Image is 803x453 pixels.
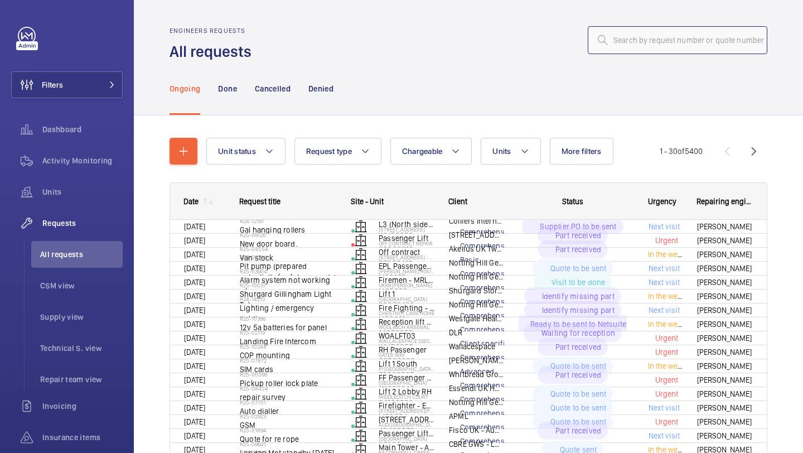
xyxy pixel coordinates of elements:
[653,417,678,426] span: Urgent
[448,197,467,206] span: Client
[379,254,434,261] p: [STREET_ADDRESS] - High Risk Building
[555,369,601,380] p: Part received
[184,236,205,245] span: [DATE]
[240,296,337,302] h2: R24-14210
[40,374,123,385] span: Repair team view
[184,292,205,301] span: [DATE]
[184,334,205,343] span: [DATE]
[646,306,680,315] span: Next visit
[206,138,286,165] button: Unit status
[449,299,504,310] p: Notting Hill Genesis
[184,389,205,398] span: [DATE]
[697,220,753,233] span: [PERSON_NAME]
[697,276,753,289] span: [PERSON_NAME]
[697,234,753,247] span: [PERSON_NAME]
[646,250,685,259] span: In the week
[218,83,236,94] p: Done
[646,320,685,329] span: In the week
[697,262,753,275] span: [PERSON_NAME]
[42,432,123,443] span: Insurance items
[40,280,123,291] span: CSM view
[184,375,205,384] span: [DATE]
[379,240,434,247] p: Off Contract Repair
[653,375,678,384] span: Urgent
[218,147,256,156] span: Unit status
[653,348,678,356] span: Urgent
[697,374,753,387] span: [PERSON_NAME]
[42,155,123,166] span: Activity Monitoring
[449,341,504,352] p: Wallacespace
[42,79,63,90] span: Filters
[562,147,602,156] span: More filters
[492,147,511,156] span: Units
[42,218,123,229] span: Requests
[697,304,753,317] span: [PERSON_NAME]
[184,264,205,273] span: [DATE]
[646,278,680,287] span: Next visit
[660,147,703,155] span: 1 - 30 5400
[449,243,504,254] p: Akelius UK Twelve Ltd
[184,417,205,426] span: [DATE]
[294,138,381,165] button: Request type
[697,332,753,345] span: [PERSON_NAME]
[184,250,205,259] span: [DATE]
[184,278,205,287] span: [DATE]
[697,416,753,428] span: [PERSON_NAME]
[449,369,504,380] p: Whitbread Group PLC
[697,360,753,373] span: [PERSON_NAME]
[40,343,123,354] span: Technical S. view
[184,222,205,231] span: [DATE]
[588,26,767,54] input: Search by request number or quote number
[653,389,678,398] span: Urgent
[449,285,504,296] p: Shurgard Storage
[379,282,434,288] p: UK69 [PERSON_NAME]
[379,435,434,442] p: [GEOGRAPHIC_DATA]
[648,197,676,206] span: Urgency
[184,431,205,440] span: [DATE]
[240,268,337,274] h2: R25-03904
[449,438,504,450] p: CBRE GWS - London Met Uni
[449,355,504,366] p: [PERSON_NAME] Limited: Gates Way
[449,327,504,338] p: DLR
[697,346,753,359] span: [PERSON_NAME]
[240,254,337,261] h2: R25-07394
[678,147,685,156] span: of
[646,292,685,301] span: In the week
[379,407,434,414] p: [STREET_ADDRESS][PERSON_NAME]
[184,403,205,412] span: [DATE]
[308,83,333,94] p: Denied
[697,388,753,401] span: [PERSON_NAME]
[646,264,680,273] span: Next visit
[449,425,504,436] p: Fisco UK - Audi [GEOGRAPHIC_DATA]
[646,362,685,370] span: In the week
[653,334,678,343] span: Urgent
[184,348,205,356] span: [DATE]
[555,425,601,436] p: Part received
[390,138,472,165] button: Chargeable
[170,27,258,35] h2: Engineers requests
[255,83,291,94] p: Cancelled
[379,421,434,428] p: Audi [GEOGRAPHIC_DATA] ([GEOGRAPHIC_DATA])
[379,338,434,344] p: Wallacespace [GEOGRAPHIC_DATA]
[697,290,753,303] span: [PERSON_NAME]
[379,365,434,372] p: PI [GEOGRAPHIC_DATA] ([GEOGRAPHIC_DATA])
[449,383,504,394] p: Essendi UK Hotels 1 Limited
[379,393,434,400] p: Middleditch Court
[184,362,205,370] span: [DATE]
[184,306,205,315] span: [DATE]
[42,124,123,135] span: Dashboard
[379,324,434,330] p: Woolwich Arsenal
[351,197,384,206] span: Site - Unit
[239,197,280,206] span: Request title
[449,313,504,324] p: Westgate Healthcare
[646,222,680,231] span: Next visit
[42,186,123,197] span: Units
[646,431,680,440] span: Next visit
[402,147,443,156] span: Chargeable
[379,296,434,302] p: [GEOGRAPHIC_DATA]
[379,310,434,316] p: Chestnut Care Home
[40,311,123,322] span: Supply view
[449,397,504,408] p: Notting Hill Genesis
[170,41,258,62] h1: All requests
[550,138,613,165] button: More filters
